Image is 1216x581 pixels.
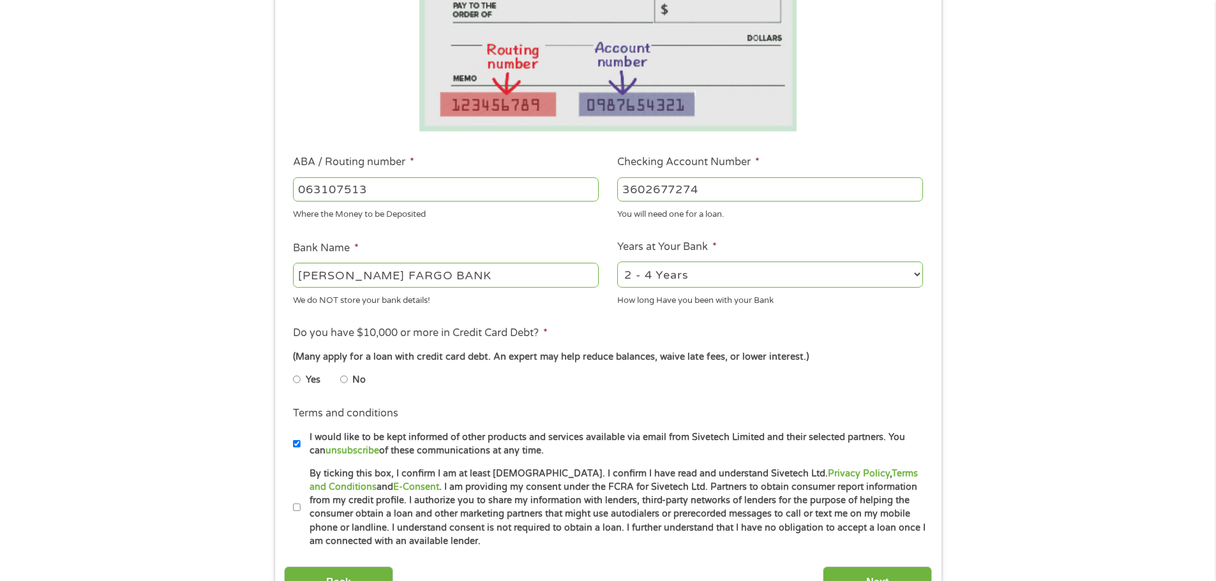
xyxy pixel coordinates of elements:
[293,407,398,420] label: Terms and conditions
[352,373,366,387] label: No
[617,156,760,169] label: Checking Account Number
[306,373,320,387] label: Yes
[617,240,717,254] label: Years at Your Bank
[617,177,923,202] input: 345634636
[293,242,359,255] label: Bank Name
[301,467,927,548] label: By ticking this box, I confirm I am at least [DEMOGRAPHIC_DATA]. I confirm I have read and unders...
[617,204,923,221] div: You will need one for a loan.
[293,204,599,221] div: Where the Money to be Deposited
[393,482,439,492] a: E-Consent
[293,327,548,340] label: Do you have $10,000 or more in Credit Card Debt?
[301,430,927,458] label: I would like to be kept informed of other products and services available via email from Sivetech...
[293,177,599,202] input: 263177916
[828,468,890,479] a: Privacy Policy
[326,445,379,456] a: unsubscribe
[617,290,923,307] div: How long Have you been with your Bank
[293,290,599,307] div: We do NOT store your bank details!
[310,468,918,492] a: Terms and Conditions
[293,350,922,364] div: (Many apply for a loan with credit card debt. An expert may help reduce balances, waive late fees...
[293,156,414,169] label: ABA / Routing number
